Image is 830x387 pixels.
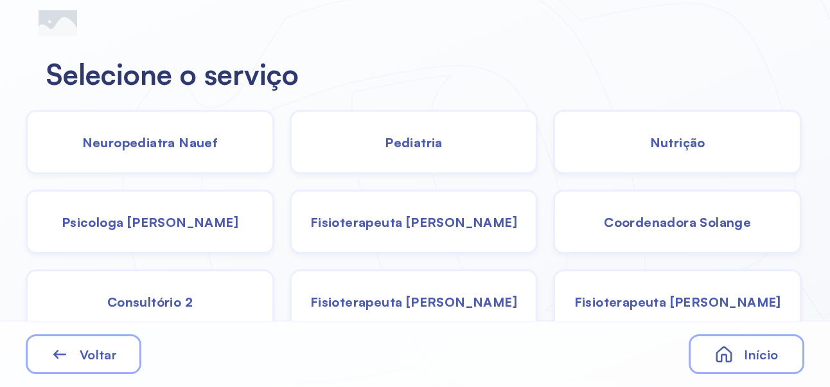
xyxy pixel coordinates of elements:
[650,134,705,150] span: Nutrição
[62,214,238,230] span: Psicologa [PERSON_NAME]
[39,10,77,36] img: Logotipo do estabelecimento
[604,214,751,230] span: Coordenadora Solange
[744,346,778,363] span: Início
[107,294,193,310] span: Consultório 2
[310,214,517,230] span: Fisioterapeuta [PERSON_NAME]
[310,294,517,310] span: Fisioterapeuta [PERSON_NAME]
[574,294,781,310] span: Fisioterapeuta [PERSON_NAME]
[46,57,784,92] h2: Selecione o serviço
[82,134,218,150] span: Neuropediatra Nauef
[385,134,443,150] span: Pediatria
[80,346,117,363] span: Voltar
